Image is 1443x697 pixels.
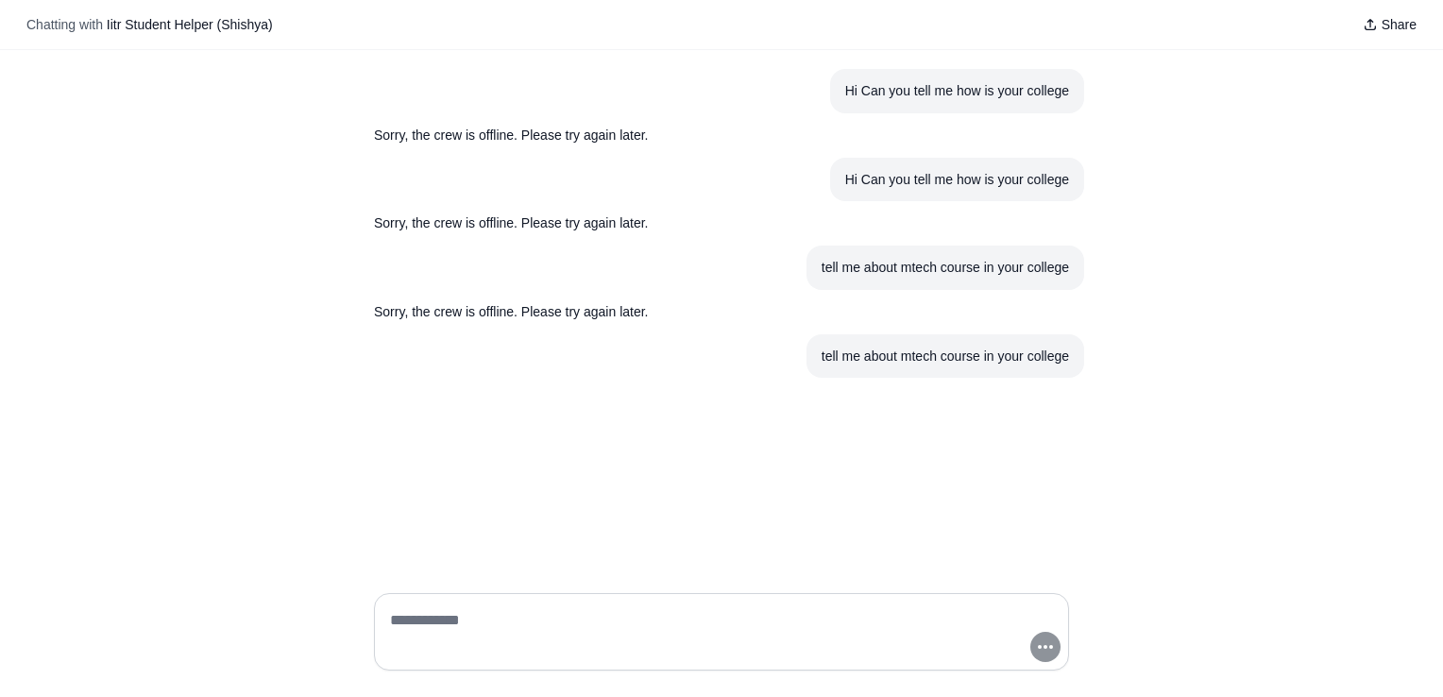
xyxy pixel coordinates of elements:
[19,11,280,38] button: Chatting with Iitr Student Helper (Shishya)
[374,301,978,323] p: Sorry, the crew is offline. Please try again later.
[806,334,1084,379] section: User message
[822,257,1069,279] div: tell me about mtech course in your college
[822,346,1069,367] div: tell me about mtech course in your college
[359,113,993,158] section: Response
[806,246,1084,290] section: User message
[830,158,1084,202] section: User message
[845,169,1069,191] div: Hi Can you tell me how is your college
[845,80,1069,102] div: Hi Can you tell me how is your college
[1355,11,1424,38] button: Share
[107,17,273,32] span: Iitr Student Helper (Shishya)
[359,201,993,246] section: Response
[359,290,993,334] section: Response
[1382,15,1417,34] span: Share
[26,15,103,34] span: Chatting with
[374,212,978,234] p: Sorry, the crew is offline. Please try again later.
[374,125,978,146] p: Sorry, the crew is offline. Please try again later.
[830,69,1084,113] section: User message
